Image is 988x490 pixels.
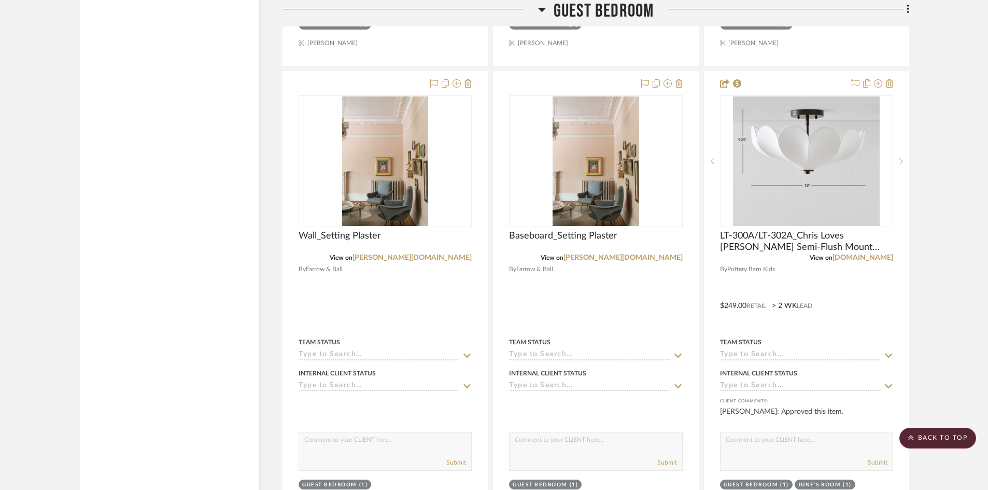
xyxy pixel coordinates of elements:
div: (1) [570,481,578,489]
img: LT-300A/LT-302A_Chris Loves Julia Parasol Semi-Flush Mount (18") [733,96,880,226]
div: (1) [843,481,852,489]
span: Farrow & Ball [516,264,553,274]
div: (1) [359,481,368,489]
span: Pottery Barn Kids [727,264,775,274]
span: Farrow & Ball [306,264,343,274]
span: Wall_Setting Plaster [299,230,381,242]
a: [DOMAIN_NAME] [832,254,893,261]
div: [PERSON_NAME]: Approved this item. [720,407,893,427]
div: June's Room [798,481,841,489]
input: Type to Search… [509,351,670,360]
a: [PERSON_NAME][DOMAIN_NAME] [352,254,472,261]
input: Type to Search… [720,382,881,391]
div: Team Status [720,338,761,347]
span: LT-300A/LT-302A_Chris Loves [PERSON_NAME] Semi-Flush Mount (18") [720,230,893,253]
div: Team Status [299,338,340,347]
span: View on [810,255,832,261]
div: Team Status [509,338,551,347]
span: Baseboard_Setting Plaster [509,230,617,242]
button: Submit [868,458,887,467]
div: Guest Bedroom [513,481,567,489]
span: View on [541,255,563,261]
button: Submit [446,458,466,467]
scroll-to-top-button: BACK TO TOP [899,428,976,449]
div: Guest Bedroom [724,481,778,489]
div: Guest Bedroom [302,481,357,489]
span: By [299,264,306,274]
div: Internal Client Status [509,369,586,378]
input: Type to Search… [509,382,670,391]
span: By [509,264,516,274]
div: Internal Client Status [299,369,376,378]
div: (1) [780,481,789,489]
span: View on [330,255,352,261]
input: Type to Search… [299,382,459,391]
a: [PERSON_NAME][DOMAIN_NAME] [563,254,683,261]
input: Type to Search… [299,351,459,360]
button: Submit [657,458,677,467]
div: Internal Client Status [720,369,797,378]
input: Type to Search… [720,351,881,360]
img: Baseboard_Setting Plaster [553,96,639,226]
img: Wall_Setting Plaster [342,96,428,226]
span: By [720,264,727,274]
